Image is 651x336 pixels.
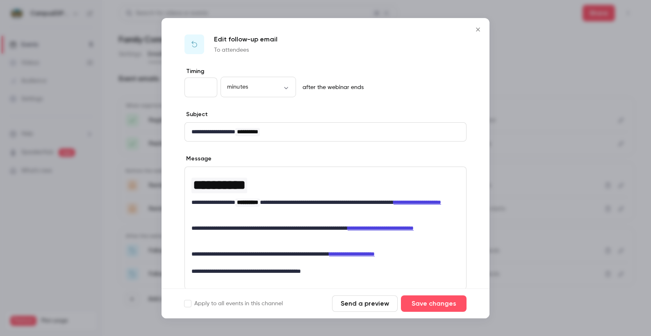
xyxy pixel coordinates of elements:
[299,83,364,91] p: after the webinar ends
[214,46,278,54] p: To attendees
[470,21,486,38] button: Close
[185,167,466,281] div: editor
[184,299,283,308] label: Apply to all events in this channel
[332,295,398,312] button: Send a preview
[185,123,466,141] div: editor
[184,110,208,119] label: Subject
[221,83,296,91] div: minutes
[401,295,467,312] button: Save changes
[184,155,212,163] label: Message
[184,67,467,75] label: Timing
[214,34,278,44] p: Edit follow-up email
